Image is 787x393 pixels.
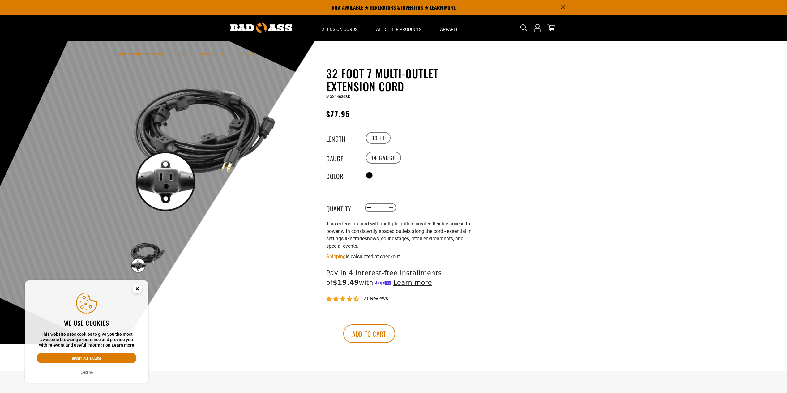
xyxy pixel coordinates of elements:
[326,108,350,119] span: $77.95
[326,296,360,302] span: 4.71 stars
[130,238,165,274] img: black
[154,52,156,56] span: ›
[37,353,136,363] button: Accept all & close
[519,23,529,33] summary: Search
[326,221,472,249] span: This extension cord with multiple outlets creates flexible access to power with consistently spac...
[25,280,148,383] aside: Cookie Consent
[37,332,136,348] p: This website uses cookies to give you the most awesome browsing experience and provide you with r...
[111,50,256,58] nav: breadcrumbs
[130,68,279,217] img: black
[326,154,357,162] legend: Gauge
[230,23,292,33] img: Bad Ass Extension Cords
[367,15,431,41] summary: All Other Products
[326,67,478,93] h1: 32 Foot 7 Multi-Outlet Extension Cord
[376,27,421,32] span: All Other Products
[326,95,350,99] span: MOX14030BK
[319,27,357,32] span: Extension Cords
[343,324,395,343] button: Add to cart
[366,152,401,164] label: 14 Gauge
[366,132,391,144] label: 30 FT
[37,319,136,327] h2: We use cookies
[79,369,95,375] button: Decline
[326,171,357,179] legend: Color
[111,52,153,56] a: Bad Ass Extension Cords
[310,15,367,41] summary: Extension Cords
[431,15,468,41] summary: Apparel
[112,343,134,348] a: Learn more
[193,52,256,56] span: 32 Foot 7 Multi-Outlet Extension Cord
[326,134,357,142] legend: Length
[326,254,346,259] a: Shipping
[440,27,459,32] span: Apparel
[363,296,388,301] span: 21 reviews
[191,52,192,56] span: ›
[157,52,190,56] a: Return to Collection
[326,252,478,261] div: is calculated at checkout.
[326,204,357,212] label: Quantity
